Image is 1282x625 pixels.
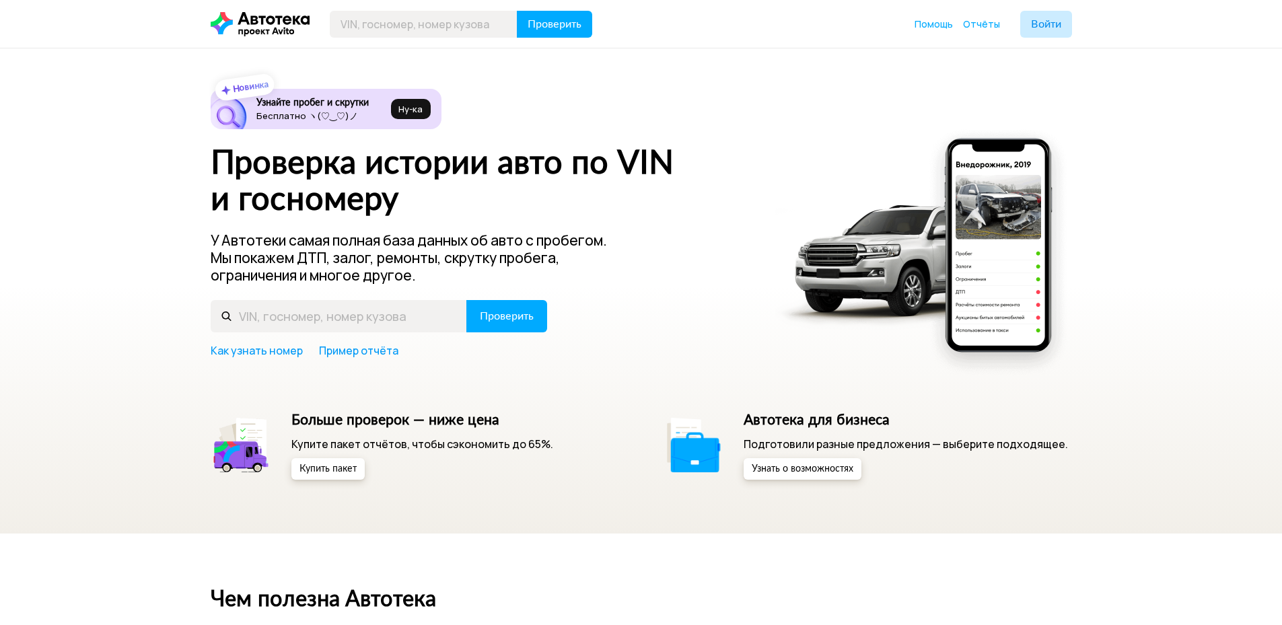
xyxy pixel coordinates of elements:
[211,231,629,284] p: У Автотеки самая полная база данных об авто с пробегом. Мы покажем ДТП, залог, ремонты, скрутку п...
[466,300,547,332] button: Проверить
[517,11,592,38] button: Проверить
[963,17,1000,31] a: Отчёты
[963,17,1000,30] span: Отчёты
[256,110,386,121] p: Бесплатно ヽ(♡‿♡)ノ
[744,412,1068,429] h5: Автотека для бизнеса
[291,458,365,480] button: Купить пакет
[744,437,1068,451] p: Подготовили разные предложения — выберите подходящее.
[1031,19,1061,30] span: Войти
[211,587,1072,612] h2: Чем полезна Автотека
[291,412,553,429] h5: Больше проверок — ниже цена
[319,343,398,358] a: Пример отчёта
[256,97,386,109] h6: Узнайте пробег и скрутки
[299,464,357,474] span: Купить пакет
[211,300,467,332] input: VIN, госномер, номер кузова
[211,343,303,358] a: Как узнать номер
[744,458,861,480] button: Узнать о возможностях
[398,104,423,114] span: Ну‑ка
[1020,11,1072,38] button: Войти
[291,437,553,451] p: Купите пакет отчётов, чтобы сэкономить до 65%.
[752,464,853,474] span: Узнать о возможностях
[211,145,758,218] h1: Проверка истории авто по VIN и госномеру
[915,17,953,30] span: Помощь
[330,11,518,38] input: VIN, госномер, номер кузова
[528,19,581,30] span: Проверить
[480,311,534,322] span: Проверить
[232,80,269,94] strong: Новинка
[915,17,953,31] a: Помощь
